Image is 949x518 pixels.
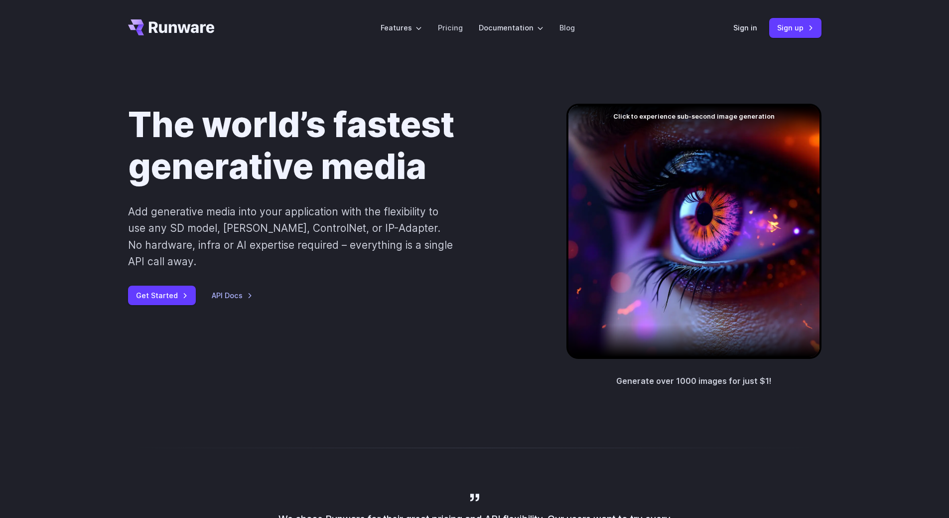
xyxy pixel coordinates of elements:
label: Documentation [479,22,543,33]
p: Add generative media into your application with the flexibility to use any SD model, [PERSON_NAME... [128,203,453,270]
a: Get Started [128,286,196,305]
p: Generate over 1000 images for just $1! [616,375,772,388]
a: Blog [559,22,575,33]
a: Pricing [438,22,463,33]
a: Sign in [733,22,757,33]
a: Go to / [128,19,215,35]
a: API Docs [212,290,253,301]
h1: The world’s fastest generative media [128,104,535,187]
label: Features [381,22,422,33]
a: Sign up [769,18,821,37]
